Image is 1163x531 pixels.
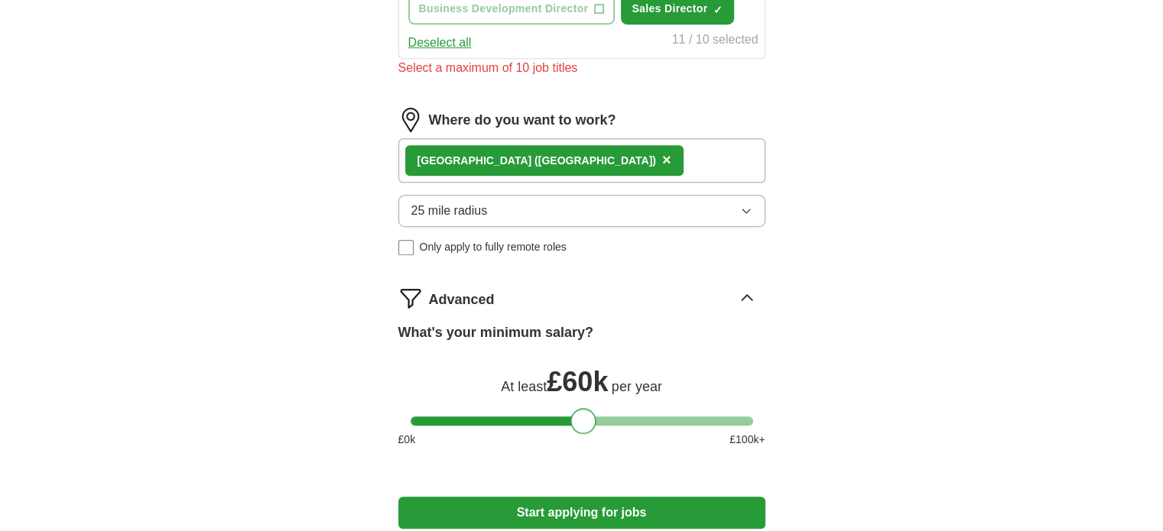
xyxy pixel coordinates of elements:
[398,432,416,448] span: £ 0 k
[632,1,707,17] span: Sales Director
[419,1,589,17] span: Business Development Director
[420,239,567,255] span: Only apply to fully remote roles
[534,154,656,167] span: ([GEOGRAPHIC_DATA])
[398,108,423,132] img: location.png
[429,290,495,310] span: Advanced
[429,110,616,131] label: Where do you want to work?
[408,34,472,52] button: Deselect all
[501,379,547,394] span: At least
[662,151,671,168] span: ×
[398,240,414,255] input: Only apply to fully remote roles
[398,195,765,227] button: 25 mile radius
[547,366,608,397] span: £ 60k
[417,154,532,167] strong: [GEOGRAPHIC_DATA]
[398,286,423,310] img: filter
[612,379,662,394] span: per year
[729,432,765,448] span: £ 100 k+
[398,322,593,343] label: What's your minimum salary?
[672,31,759,52] div: 11 / 10 selected
[662,149,671,172] button: ×
[713,4,723,16] span: ✓
[398,59,765,77] div: Select a maximum of 10 job titles
[411,202,488,220] span: 25 mile radius
[398,497,765,529] button: Start applying for jobs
